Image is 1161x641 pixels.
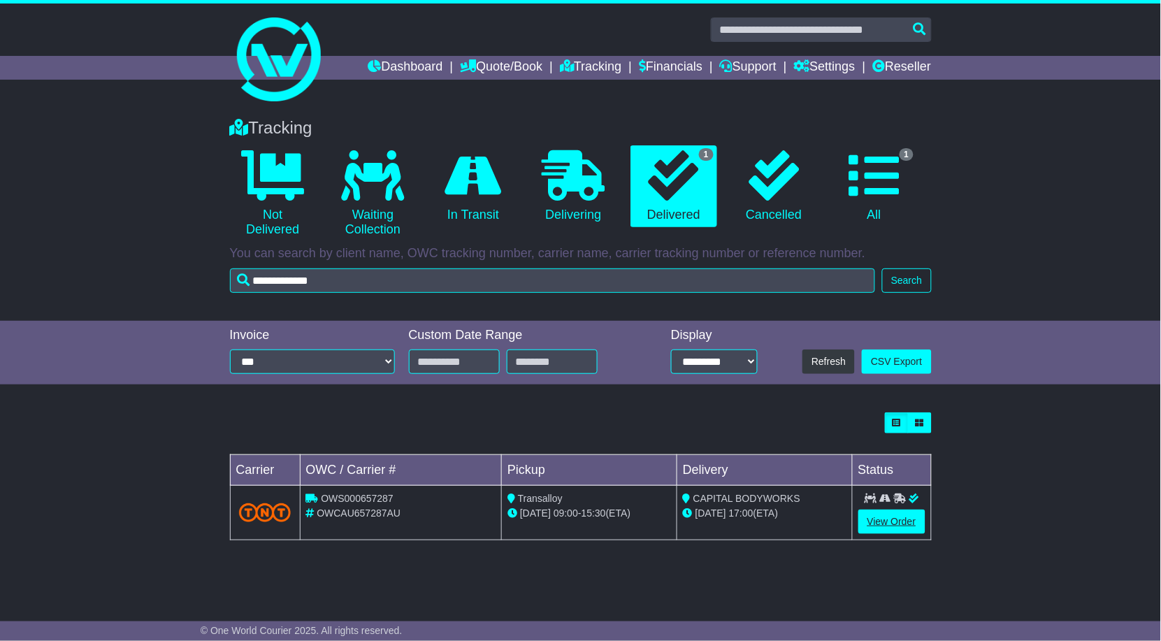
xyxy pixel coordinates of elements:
[321,493,394,504] span: OWS000657287
[430,145,516,228] a: In Transit
[409,328,633,343] div: Custom Date Range
[639,56,702,80] a: Financials
[239,503,291,522] img: TNT_Domestic.png
[671,328,758,343] div: Display
[520,507,551,519] span: [DATE]
[230,455,300,486] td: Carrier
[518,493,563,504] span: Transalloy
[582,507,606,519] span: 15:30
[831,145,917,228] a: 1 All
[300,455,502,486] td: OWC / Carrier #
[630,145,716,228] a: 1 Delivered
[677,455,852,486] td: Delivery
[720,56,777,80] a: Support
[683,506,846,521] div: (ETA)
[230,145,316,243] a: Not Delivered
[223,118,939,138] div: Tracking
[460,56,542,80] a: Quote/Book
[560,56,621,80] a: Tracking
[872,56,931,80] a: Reseller
[230,246,932,261] p: You can search by client name, OWC tracking number, carrier name, carrier tracking number or refe...
[201,625,403,636] span: © One World Courier 2025. All rights reserved.
[794,56,856,80] a: Settings
[862,350,931,374] a: CSV Export
[695,507,726,519] span: [DATE]
[900,148,914,161] span: 1
[330,145,416,243] a: Waiting Collection
[502,455,677,486] td: Pickup
[731,145,817,228] a: Cancelled
[368,56,443,80] a: Dashboard
[882,268,931,293] button: Search
[858,510,925,534] a: View Order
[554,507,578,519] span: 09:00
[802,350,855,374] button: Refresh
[507,506,671,521] div: - (ETA)
[852,455,931,486] td: Status
[693,493,800,504] span: CAPITAL BODYWORKS
[317,507,401,519] span: OWCAU657287AU
[699,148,714,161] span: 1
[230,328,395,343] div: Invoice
[729,507,753,519] span: 17:00
[531,145,616,228] a: Delivering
